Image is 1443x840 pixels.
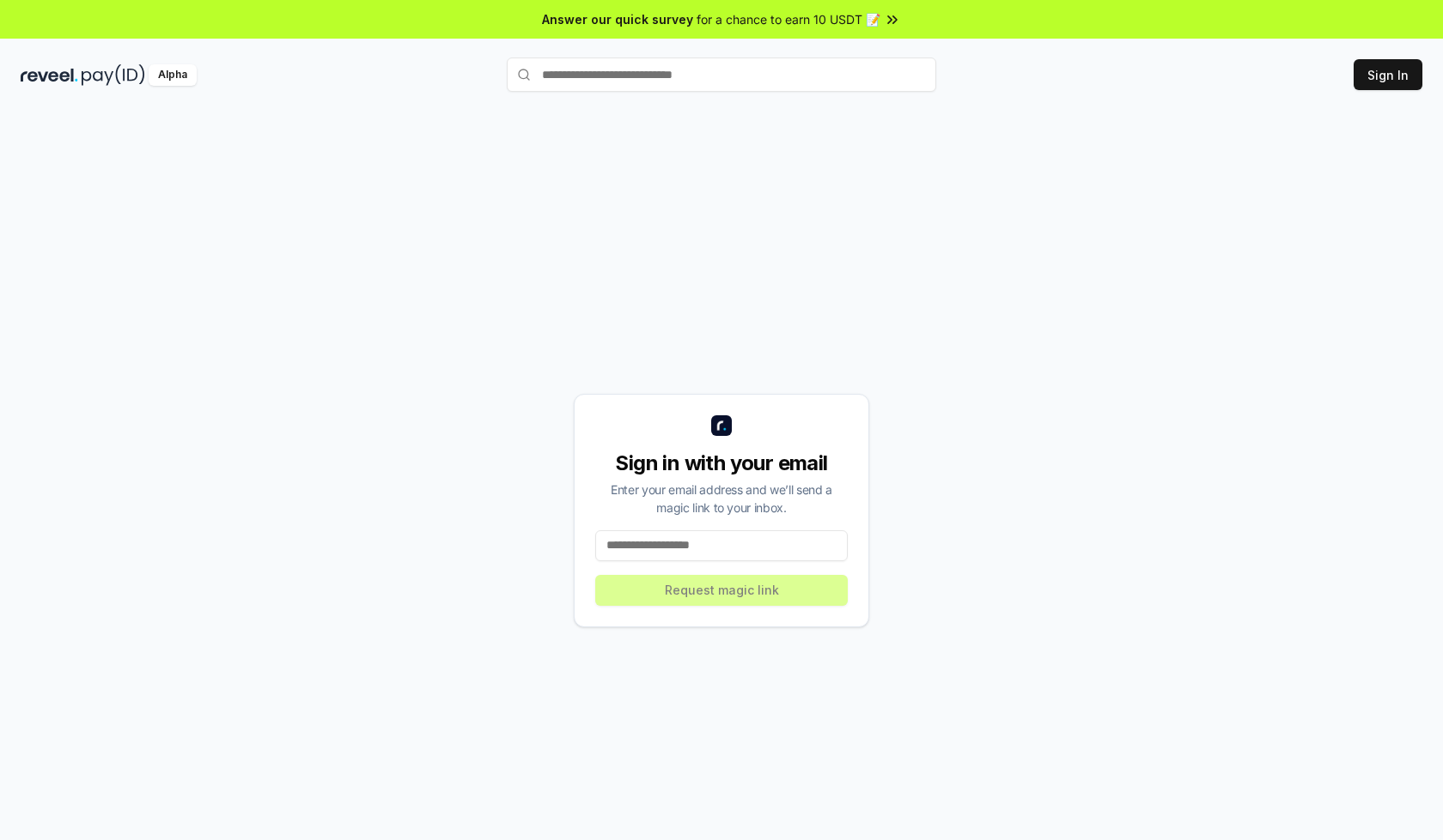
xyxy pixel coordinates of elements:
[595,450,848,477] div: Sign in with your email
[697,10,880,28] span: for a chance to earn 10 USDT 📝
[711,415,732,436] img: logo_small
[1354,59,1422,90] button: Sign In
[149,64,197,86] div: Alpha
[542,10,693,28] span: Answer our quick survey
[595,480,848,517] div: Enter your email address and we’ll send a magic link to your inbox.
[82,64,145,86] img: pay_id
[21,64,78,86] img: reveel_dark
